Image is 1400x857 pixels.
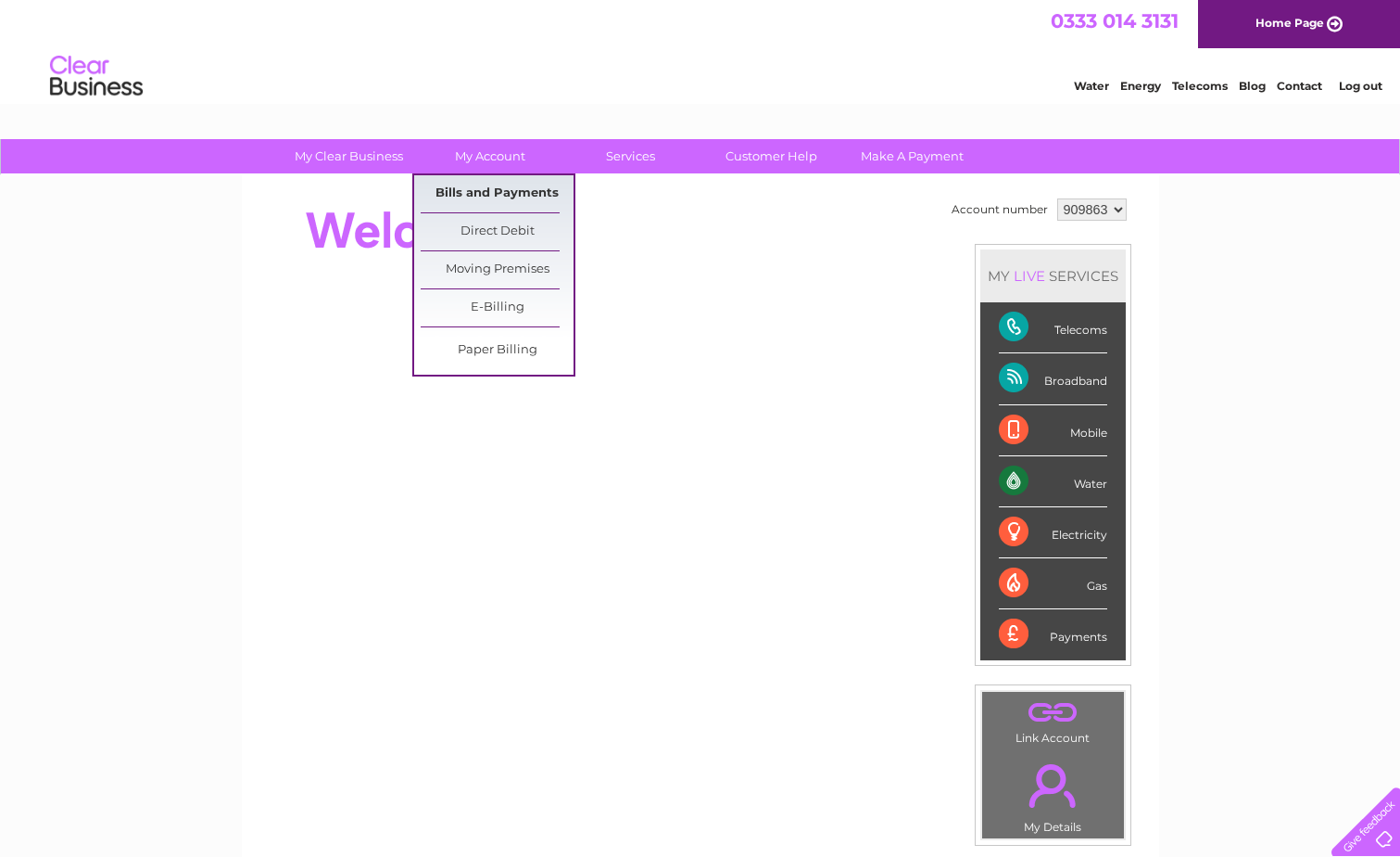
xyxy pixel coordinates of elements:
[421,251,574,288] a: Moving Premises
[413,139,566,173] a: My Account
[49,48,144,105] img: logo.png
[272,139,425,173] a: My Clear Business
[1120,79,1161,93] a: Energy
[999,609,1107,659] div: Payments
[836,139,989,173] a: Make A Payment
[695,139,848,173] a: Customer Help
[421,175,574,212] a: Bills and Payments
[981,748,1125,839] td: My Details
[1010,267,1049,285] div: LIVE
[1172,79,1228,93] a: Telecoms
[1277,79,1322,93] a: Contact
[999,558,1107,609] div: Gas
[1339,79,1382,93] a: Log out
[1074,79,1109,93] a: Water
[263,10,1139,90] div: Clear Business is a trading name of Verastar Limited (registered in [GEOGRAPHIC_DATA] No. 3667643...
[980,249,1126,302] div: MY SERVICES
[1051,9,1179,32] a: 0333 014 3131
[987,753,1119,818] a: .
[987,697,1119,729] a: .
[421,289,574,326] a: E-Billing
[999,405,1107,456] div: Mobile
[999,456,1107,507] div: Water
[554,139,707,173] a: Services
[999,302,1107,353] div: Telecoms
[421,213,574,250] a: Direct Debit
[999,353,1107,404] div: Broadband
[947,194,1053,225] td: Account number
[981,691,1125,749] td: Link Account
[421,332,574,369] a: Paper Billing
[999,507,1107,558] div: Electricity
[1239,79,1266,93] a: Blog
